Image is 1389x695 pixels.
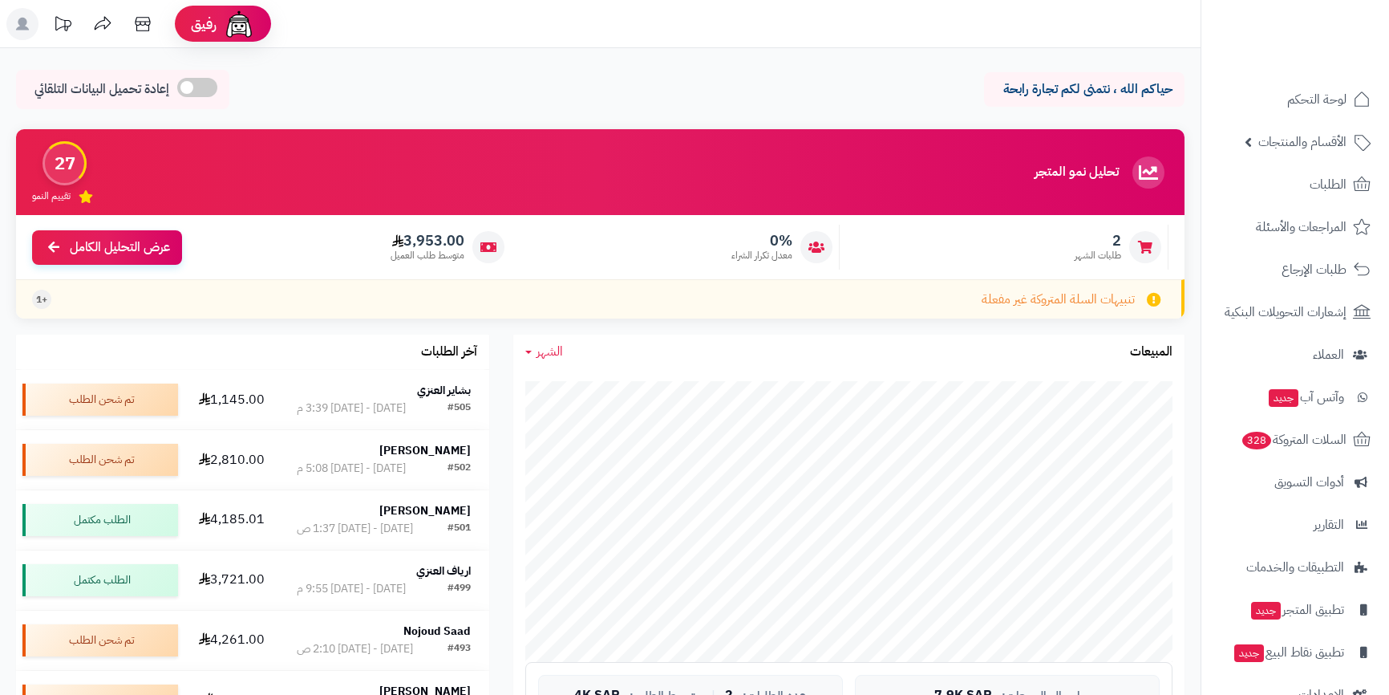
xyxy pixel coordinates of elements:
span: لوحة التحكم [1287,88,1346,111]
span: 0% [731,232,792,250]
h3: آخر الطلبات [421,345,477,360]
div: #499 [447,581,471,597]
span: أدوات التسويق [1274,471,1344,494]
div: [DATE] - [DATE] 5:08 م [297,461,406,477]
span: +1 [36,293,47,307]
a: طلبات الإرجاع [1211,250,1379,289]
span: الطلبات [1310,173,1346,196]
strong: Nojoud Saad [403,623,471,640]
span: 328 [1241,431,1272,449]
div: #501 [447,521,471,537]
strong: بشاير العنزي [417,382,471,399]
div: [DATE] - [DATE] 1:37 ص [297,521,413,537]
a: الطلبات [1211,165,1379,204]
span: الأقسام والمنتجات [1258,131,1346,153]
a: تطبيق نقاط البيعجديد [1211,633,1379,672]
div: [DATE] - [DATE] 3:39 م [297,400,406,417]
a: تحديثات المنصة [43,8,83,44]
td: 2,810.00 [184,430,278,490]
span: 2 [1075,232,1121,250]
span: 3,953.00 [391,232,464,250]
strong: [PERSON_NAME] [379,442,471,459]
div: الطلب مكتمل [22,504,178,536]
a: التقارير [1211,506,1379,544]
div: الطلب مكتمل [22,564,178,596]
a: التطبيقات والخدمات [1211,548,1379,587]
div: تم شحن الطلب [22,624,178,656]
span: عرض التحليل الكامل [70,238,170,257]
a: العملاء [1211,335,1379,374]
a: وآتس آبجديد [1211,378,1379,417]
span: تطبيق نقاط البيع [1233,641,1344,664]
span: تقييم النمو [32,189,71,203]
div: تم شحن الطلب [22,384,178,416]
span: السلات المتروكة [1241,429,1346,451]
span: إشعارات التحويلات البنكية [1225,301,1346,323]
img: ai-face.png [223,8,255,40]
td: 4,261.00 [184,611,278,670]
div: [DATE] - [DATE] 2:10 ص [297,641,413,657]
span: التقارير [1314,514,1344,536]
a: المراجعات والأسئلة [1211,208,1379,246]
span: معدل تكرار الشراء [731,249,792,262]
strong: [PERSON_NAME] [379,502,471,519]
span: التطبيقات والخدمات [1246,556,1344,579]
img: logo-2.png [1280,32,1374,66]
span: المراجعات والأسئلة [1256,216,1346,238]
a: السلات المتروكة328 [1211,421,1379,459]
div: #493 [447,641,471,657]
span: تطبيق المتجر [1249,599,1344,621]
span: متوسط طلب العميل [391,249,464,262]
span: الشهر [537,342,563,361]
span: وآتس آب [1267,386,1344,408]
span: جديد [1251,602,1281,620]
a: أدوات التسويق [1211,463,1379,502]
a: عرض التحليل الكامل [32,230,182,265]
span: العملاء [1313,343,1344,366]
div: #505 [447,400,471,417]
span: تنبيهات السلة المتروكة غير مفعلة [982,291,1135,309]
a: الشهر [525,343,563,361]
a: إشعارات التحويلات البنكية [1211,293,1379,331]
div: [DATE] - [DATE] 9:55 م [297,581,406,597]
td: 4,185.01 [184,490,278,550]
span: جديد [1234,644,1264,662]
div: تم شحن الطلب [22,444,178,476]
span: إعادة تحميل البيانات التلقائي [34,80,169,99]
td: 1,145.00 [184,370,278,429]
span: طلبات الشهر [1075,249,1121,262]
h3: المبيعات [1130,345,1172,360]
p: حياكم الله ، نتمنى لكم تجارة رابحة [996,80,1172,99]
h3: تحليل نمو المتجر [1035,165,1119,180]
a: لوحة التحكم [1211,80,1379,119]
a: تطبيق المتجرجديد [1211,591,1379,629]
strong: ارياف العنزي [416,563,471,579]
span: جديد [1269,389,1298,407]
span: طلبات الإرجاع [1282,258,1346,281]
span: رفيق [191,14,217,34]
td: 3,721.00 [184,551,278,610]
div: #502 [447,461,471,477]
